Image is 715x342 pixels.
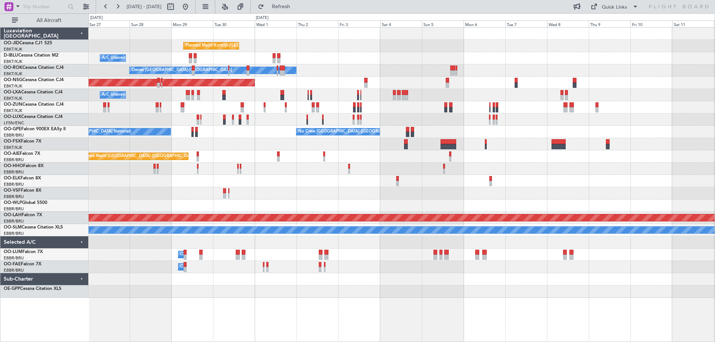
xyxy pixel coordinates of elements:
a: EBKT/KJK [4,83,22,89]
div: [DATE] [256,15,268,21]
div: Wed 8 [547,20,589,27]
div: Owner Melsbroek Air Base [180,261,231,272]
a: OO-GPEFalcon 900EX EASy II [4,127,66,131]
span: OO-LAH [4,213,22,217]
a: OO-ROKCessna Citation CJ4 [4,65,64,70]
input: Trip Number [23,1,66,12]
span: OO-WLP [4,201,22,205]
a: OO-LXACessna Citation CJ4 [4,90,63,95]
a: OO-FSXFalcon 7X [4,139,41,144]
div: Sat 27 [88,20,130,27]
span: [DATE] - [DATE] [127,3,162,10]
div: A/C Unavailable [102,89,133,100]
a: EBBR/BRU [4,268,24,273]
span: OO-FAE [4,262,21,266]
a: EBBR/BRU [4,182,24,187]
div: Thu 9 [589,20,630,27]
div: [DATE] [90,15,103,21]
a: OO-JIDCessna CJ1 525 [4,41,52,45]
a: EBKT/KJK [4,59,22,64]
a: EBBR/BRU [4,231,24,236]
span: OO-LUM [4,250,22,254]
a: LFSN/ENC [4,120,24,126]
a: EBBR/BRU [4,157,24,163]
div: Quick Links [602,4,627,11]
a: OO-ELKFalcon 8X [4,176,41,180]
a: EBBR/BRU [4,206,24,212]
a: EBKT/KJK [4,145,22,150]
span: OO-LUX [4,115,21,119]
div: Tue 7 [505,20,547,27]
span: OO-JID [4,41,19,45]
span: OO-ROK [4,65,22,70]
a: OO-AIEFalcon 7X [4,151,40,156]
span: Refresh [266,4,297,9]
a: EBBR/BRU [4,169,24,175]
a: EBBR/BRU [4,194,24,199]
span: OO-VSF [4,188,21,193]
span: OO-NSG [4,78,22,82]
a: OO-VSFFalcon 8X [4,188,41,193]
a: EBKT/KJK [4,96,22,101]
span: D-IBLU [4,53,18,58]
div: A/C Unavailable [GEOGRAPHIC_DATA]-[GEOGRAPHIC_DATA] [102,52,221,64]
span: OO-GPE [4,127,21,131]
div: No Crew [GEOGRAPHIC_DATA] ([GEOGRAPHIC_DATA] National) [298,126,423,137]
div: Planned Maint Kortrijk-[GEOGRAPHIC_DATA] [185,40,272,51]
div: Sun 5 [422,20,464,27]
div: Owner Melsbroek Air Base [180,249,231,260]
a: OO-NSGCessna Citation CJ4 [4,78,64,82]
span: OO-SLM [4,225,22,230]
a: EBBR/BRU [4,218,24,224]
a: OO-LAHFalcon 7X [4,213,42,217]
span: OO-LXA [4,90,21,95]
div: Sat 11 [672,20,714,27]
span: OO-HHO [4,164,23,168]
span: OE-GPP [4,287,20,291]
div: Tue 30 [213,20,255,27]
div: Sat 4 [380,20,422,27]
a: OO-SLMCessna Citation XLS [4,225,63,230]
span: OO-FSX [4,139,21,144]
span: All Aircraft [19,18,79,23]
a: OO-HHOFalcon 8X [4,164,44,168]
span: OO-AIE [4,151,20,156]
div: Owner [GEOGRAPHIC_DATA]-[GEOGRAPHIC_DATA] [131,65,232,76]
a: EBKT/KJK [4,108,22,114]
div: Sun 28 [130,20,171,27]
a: EBKT/KJK [4,47,22,52]
div: Mon 6 [464,20,505,27]
a: OO-ZUNCessna Citation CJ4 [4,102,64,107]
div: Thu 2 [296,20,338,27]
a: OO-WLPGlobal 5500 [4,201,47,205]
a: EBBR/BRU [4,132,24,138]
a: EBBR/BRU [4,255,24,261]
a: OO-LUMFalcon 7X [4,250,43,254]
div: Planned Maint [GEOGRAPHIC_DATA] ([GEOGRAPHIC_DATA]) [79,151,197,162]
button: All Aircraft [8,15,81,26]
a: OE-GPPCessna Citation XLS [4,287,61,291]
div: Mon 29 [171,20,213,27]
a: D-IBLUCessna Citation M2 [4,53,58,58]
a: OO-FAEFalcon 7X [4,262,41,266]
div: Fri 3 [338,20,380,27]
button: Refresh [254,1,299,13]
a: EBKT/KJK [4,71,22,77]
a: OO-LUXCessna Citation CJ4 [4,115,63,119]
button: Quick Links [587,1,642,13]
span: OO-ELK [4,176,20,180]
div: Fri 10 [630,20,672,27]
div: Wed 1 [255,20,296,27]
span: OO-ZUN [4,102,22,107]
